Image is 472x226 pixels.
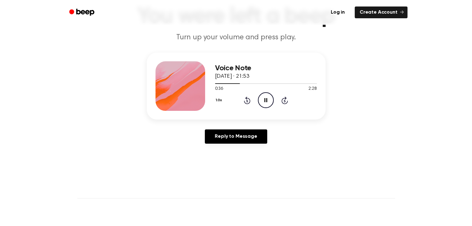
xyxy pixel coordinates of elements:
h3: Voice Note [215,64,317,72]
a: Beep [65,7,100,19]
button: 1.0x [215,95,224,106]
span: [DATE] · 21:53 [215,74,249,79]
span: 0:36 [215,86,223,92]
a: Reply to Message [205,129,267,144]
p: Turn up your volume and press play. [117,33,355,43]
a: Log in [325,5,351,20]
a: Create Account [355,7,407,18]
span: 2:28 [308,86,317,92]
